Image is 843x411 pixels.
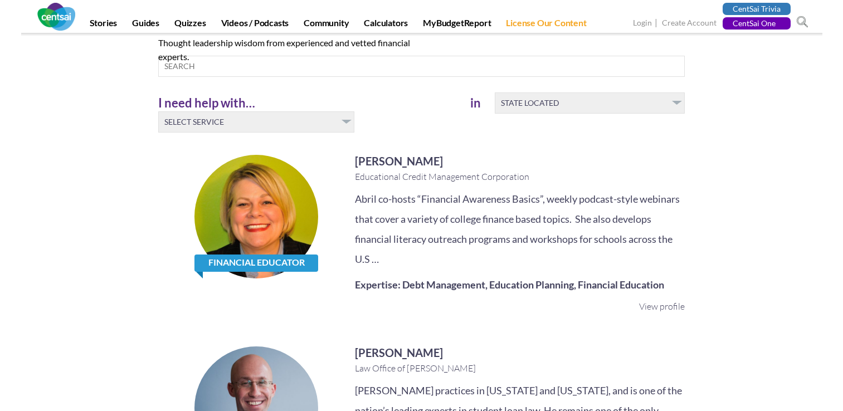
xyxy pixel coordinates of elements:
span: | [654,17,660,30]
img: CentSai [37,3,75,31]
strong: Expertise: Debt Management, Education Planning, Financial Education [355,278,664,291]
a: CentSai One [723,17,791,30]
a: View profile [639,301,685,312]
a: Quizzes [168,17,213,33]
a: Videos / Podcasts [215,17,296,33]
a: Community [297,17,355,33]
a: [PERSON_NAME] [355,346,443,359]
a: Create Account [662,18,717,30]
a: Guides [125,17,166,33]
a: License Our Content [499,17,593,33]
span: Financial Educator [194,255,318,272]
a: MyBudgetReport [416,17,498,33]
a: CentSai Trivia [723,3,791,15]
a: Calculators [357,17,415,33]
div: Law Office of [PERSON_NAME] [355,362,685,375]
a: Login [633,18,652,30]
div: in [462,92,495,111]
p: Thought leadership wisdom from experienced and vetted financial experts. [158,36,431,63]
p: Abril co-hosts “Financial Awareness Basics”, weekly podcast-style webinars that cover a variety o... [355,189,685,269]
a: [PERSON_NAME] [355,154,443,168]
div: I need help with… [158,92,264,111]
img: Abril Hunt [194,155,318,278]
div: Educational Credit Management Corporation [355,170,685,183]
a: Stories [83,17,124,33]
